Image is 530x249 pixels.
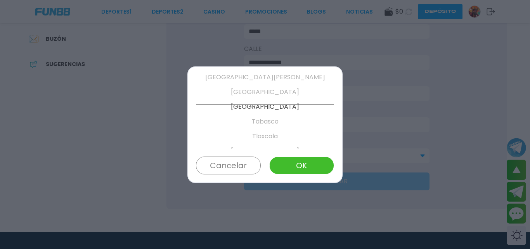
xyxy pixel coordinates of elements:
button: Cancelar [196,157,261,174]
button: OK [269,157,334,174]
p: [GEOGRAPHIC_DATA] [196,99,334,114]
p: [GEOGRAPHIC_DATA][PERSON_NAME] [196,70,334,85]
p: [GEOGRAPHIC_DATA] [196,144,334,158]
p: Tlaxcala [196,129,334,144]
p: Tabasco [196,114,334,129]
p: [GEOGRAPHIC_DATA] [196,85,334,99]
